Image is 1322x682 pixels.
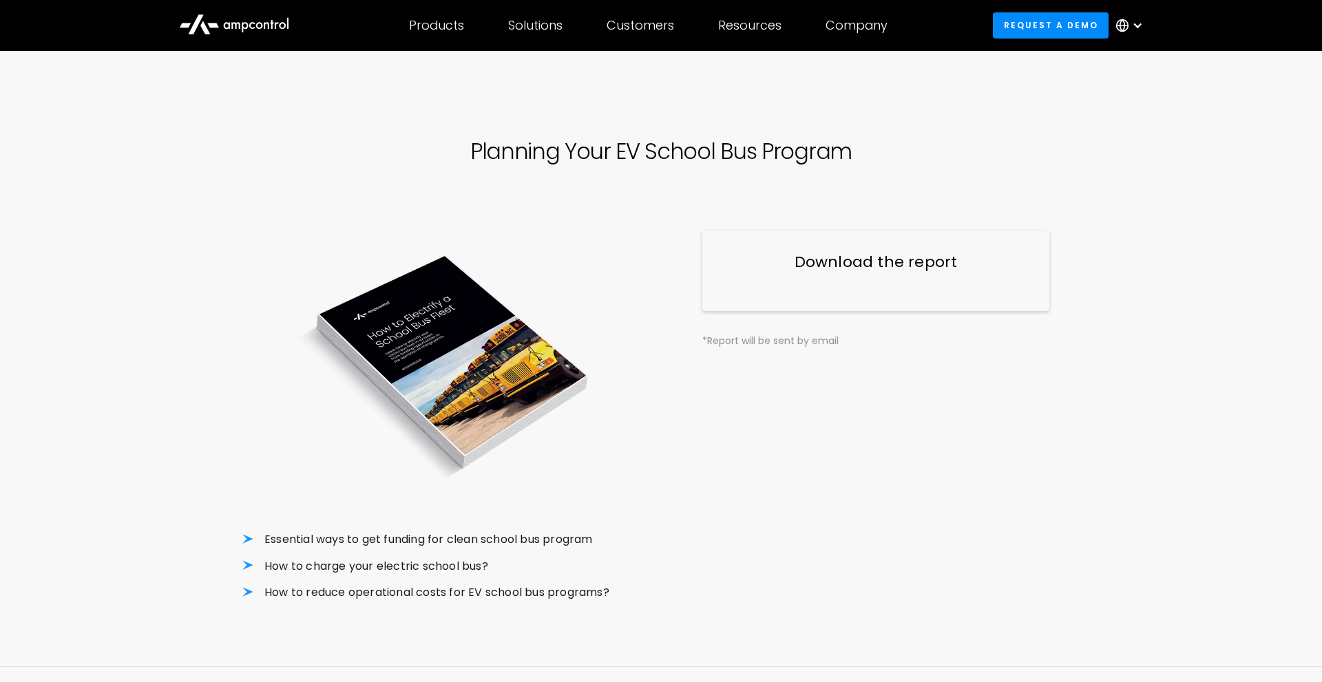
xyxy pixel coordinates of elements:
h3: Download the report [730,252,1021,273]
img: Electric School Bus Report [242,231,650,499]
a: Request a demo [993,12,1109,38]
div: Customers [607,18,674,33]
div: Solutions [508,18,563,33]
div: Products [409,18,464,33]
h1: Planning Your EV School Bus Program [470,139,852,164]
li: Essential ways to get funding for clean school bus program [242,532,650,547]
li: How to reduce operational costs for EV school bus programs? [242,585,650,600]
div: *Report will be sent by email [702,333,1049,348]
div: Company [826,18,888,33]
div: Resources [718,18,781,33]
li: How to charge your electric school bus? [242,559,650,574]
